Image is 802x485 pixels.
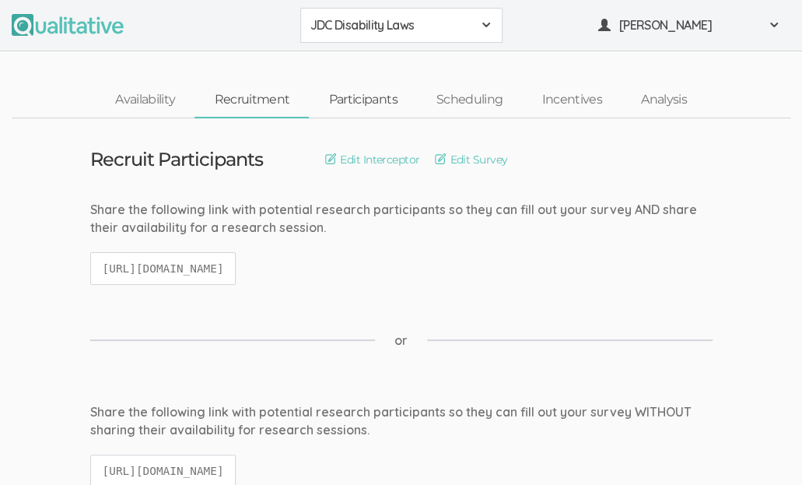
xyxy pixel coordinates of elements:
code: [URL][DOMAIN_NAME] [90,252,236,286]
div: Share the following link with potential research participants so they can fill out your survey AN... [90,201,713,237]
iframe: Chat Widget [724,410,802,485]
img: Qualitative [12,14,124,36]
span: [PERSON_NAME] [619,16,759,34]
div: Share the following link with potential research participants so they can fill out your survey WI... [90,403,713,439]
a: Recruitment [194,83,309,117]
a: Incentives [522,83,622,117]
span: or [394,332,408,350]
a: Availability [96,83,194,117]
a: Scheduling [417,83,523,117]
a: Participants [309,83,416,117]
button: [PERSON_NAME] [588,8,790,43]
a: Edit Survey [435,151,507,168]
span: JDC Disability Laws [310,16,472,34]
a: Analysis [622,83,706,117]
h3: Recruit Participants [90,149,264,170]
button: JDC Disability Laws [300,8,503,43]
a: Edit Interceptor [325,151,419,168]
